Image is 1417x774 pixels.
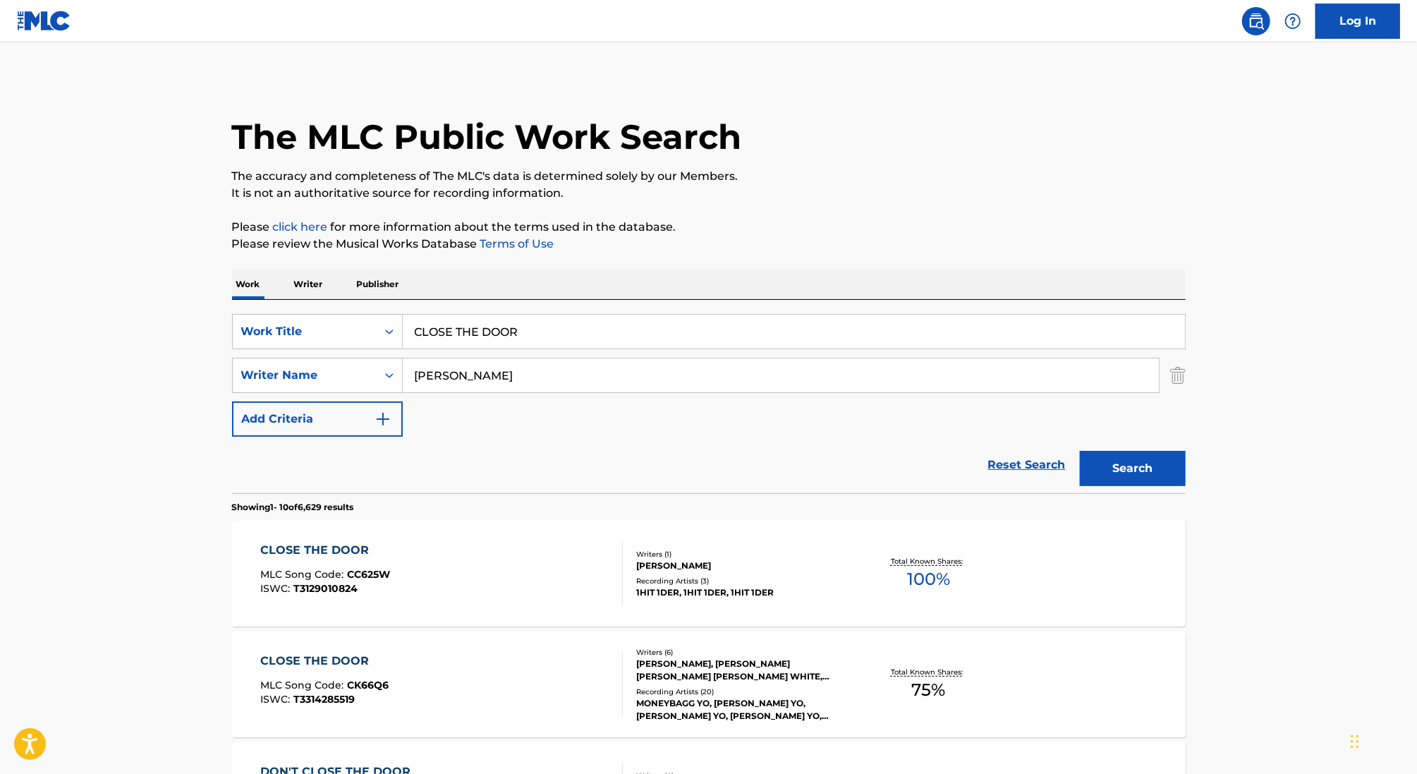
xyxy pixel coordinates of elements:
[1248,13,1265,30] img: search
[636,697,849,722] div: MONEYBAGG YO, [PERSON_NAME] YO, [PERSON_NAME] YO, [PERSON_NAME] YO, [PERSON_NAME] YO
[478,237,554,250] a: Terms of Use
[636,586,849,599] div: 1HIT 1DER, 1HIT 1DER, 1HIT 1DER
[375,411,391,428] img: 9d2ae6d4665cec9f34b9.svg
[241,323,368,340] div: Work Title
[636,560,849,572] div: [PERSON_NAME]
[293,693,355,706] span: T3314285519
[232,185,1186,202] p: It is not an authoritative source for recording information.
[241,367,368,384] div: Writer Name
[636,549,849,560] div: Writers ( 1 )
[232,401,403,437] button: Add Criteria
[636,647,849,658] div: Writers ( 6 )
[17,11,71,31] img: MLC Logo
[232,501,354,514] p: Showing 1 - 10 of 6,629 results
[293,582,358,595] span: T3129010824
[290,270,327,299] p: Writer
[1346,706,1417,774] iframe: Chat Widget
[347,568,390,581] span: CC625W
[981,449,1073,480] a: Reset Search
[907,567,950,592] span: 100 %
[273,220,328,234] a: click here
[232,219,1186,236] p: Please for more information about the terms used in the database.
[1279,7,1307,35] div: Help
[1351,720,1359,763] div: Drag
[232,236,1186,253] p: Please review the Musical Works Database
[1080,451,1186,486] button: Search
[232,116,742,158] h1: The MLC Public Work Search
[260,679,347,691] span: MLC Song Code :
[347,679,389,691] span: CK66Q6
[232,631,1186,737] a: CLOSE THE DOORMLC Song Code:CK66Q6ISWC:T3314285519Writers (6)[PERSON_NAME], [PERSON_NAME] [PERSON...
[1242,7,1270,35] a: Public Search
[1170,358,1186,393] img: Delete Criterion
[260,693,293,706] span: ISWC :
[353,270,403,299] p: Publisher
[891,667,966,677] p: Total Known Shares:
[636,576,849,586] div: Recording Artists ( 3 )
[232,168,1186,185] p: The accuracy and completeness of The MLC's data is determined solely by our Members.
[232,521,1186,627] a: CLOSE THE DOORMLC Song Code:CC625WISWC:T3129010824Writers (1)[PERSON_NAME]Recording Artists (3)1H...
[1315,4,1400,39] a: Log In
[260,542,390,559] div: CLOSE THE DOOR
[260,582,293,595] span: ISWC :
[911,677,945,703] span: 75 %
[232,314,1186,493] form: Search Form
[260,653,389,670] div: CLOSE THE DOOR
[636,658,849,683] div: [PERSON_NAME], [PERSON_NAME] [PERSON_NAME] [PERSON_NAME] WHITE, [PERSON_NAME], [PERSON_NAME], [PE...
[636,687,849,697] div: Recording Artists ( 20 )
[891,556,966,567] p: Total Known Shares:
[1284,13,1301,30] img: help
[260,568,347,581] span: MLC Song Code :
[232,270,264,299] p: Work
